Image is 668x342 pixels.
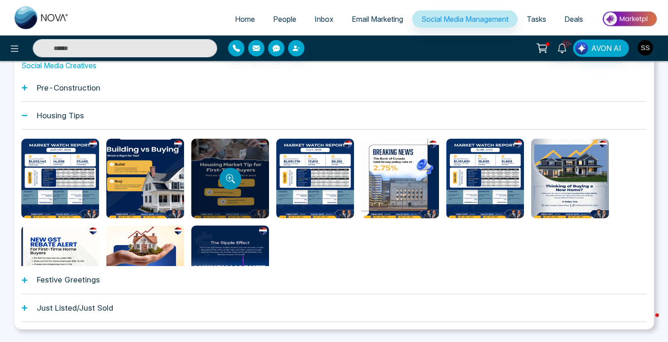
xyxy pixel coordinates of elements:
[37,83,100,92] h1: Pre-Construction
[264,10,305,28] a: People
[15,6,69,29] img: Nova CRM Logo
[562,40,570,48] span: 10+
[37,303,113,312] h1: Just Listed/Just Sold
[235,15,255,24] span: Home
[551,40,573,55] a: 10+
[21,61,647,70] h1: Social Media Creatives
[564,15,583,24] span: Deals
[518,10,555,28] a: Tasks
[527,15,546,24] span: Tasks
[637,311,659,333] iframe: Intercom live chat
[314,15,334,24] span: Inbox
[575,42,588,55] img: Lead Flow
[597,9,663,29] img: Market-place.gif
[352,15,403,24] span: Email Marketing
[305,10,343,28] a: Inbox
[573,40,629,57] button: AVON AI
[421,15,508,24] span: Social Media Management
[37,275,100,284] h1: Festive Greetings
[591,43,621,54] span: AVON AI
[37,111,84,120] h1: Housing Tips
[412,10,518,28] a: Social Media Management
[226,10,264,28] a: Home
[273,15,296,24] span: People
[343,10,412,28] a: Email Marketing
[638,40,653,55] img: User Avatar
[219,168,241,190] button: Preview template
[555,10,592,28] a: Deals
